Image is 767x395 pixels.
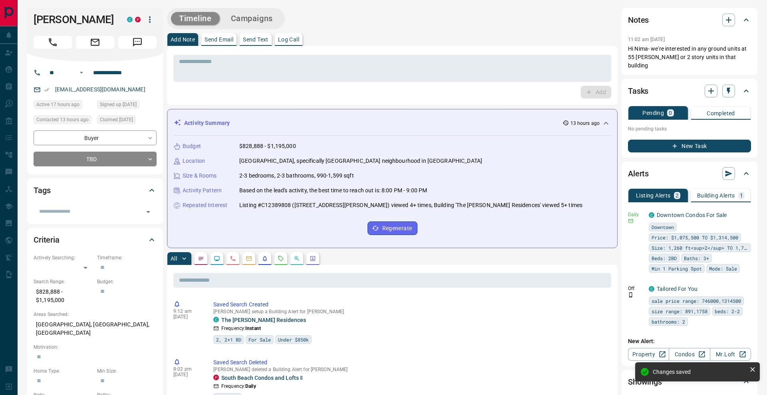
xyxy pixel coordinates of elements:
[628,140,751,152] button: New Task
[278,255,284,262] svg: Requests
[34,344,157,351] p: Motivation:
[628,164,751,183] div: Alerts
[173,308,201,314] p: 9:12 am
[628,372,751,391] div: Showings
[173,366,201,372] p: 8:02 pm
[628,45,751,70] p: Hi Nima- we're interested in any ground units at 55 [PERSON_NAME] or 2 story units in that building
[213,309,608,314] p: [PERSON_NAME] setup a Building Alert for [PERSON_NAME]
[118,36,157,49] span: Message
[213,300,608,309] p: Saved Search Created
[310,255,316,262] svg: Agent Actions
[34,285,93,307] p: $828,888 - $1,195,000
[715,307,740,315] span: beds: 2-2
[697,193,735,198] p: Building Alerts
[36,101,79,109] span: Active 17 hours ago
[34,311,157,318] p: Areas Searched:
[34,254,93,261] p: Actively Searching:
[642,110,664,116] p: Pending
[657,286,697,292] a: Tailored For You
[183,201,227,209] p: Repeated Interest
[76,36,114,49] span: Email
[652,307,707,315] span: size range: 891,1758
[239,201,582,209] p: Listing #C12389808 ([STREET_ADDRESS][PERSON_NAME]) viewed 4+ times, Building 'The [PERSON_NAME] R...
[230,255,236,262] svg: Calls
[213,375,219,380] div: property.ca
[34,13,115,26] h1: [PERSON_NAME]
[183,172,217,180] p: Size & Rooms
[628,348,669,361] a: Property
[652,223,674,231] span: Downtown
[34,230,157,249] div: Criteria
[221,375,303,381] a: South Beach Condos and Lofts Ⅱ
[97,100,157,111] div: Sun Feb 24 2019
[216,336,241,344] span: 2, 2+1 BD
[221,317,306,323] a: The [PERSON_NAME] Residences
[652,318,685,326] span: bathrooms: 2
[97,115,157,126] div: Mon Oct 13 2025
[100,116,133,124] span: Claimed [DATE]
[36,116,89,124] span: Contacted 13 hours ago
[205,37,233,42] p: Send Email
[684,254,709,262] span: Baths: 3+
[628,123,751,135] p: No pending tasks
[171,256,177,261] p: All
[143,206,154,217] button: Open
[213,317,219,322] div: condos.ca
[221,325,261,332] p: Frequency:
[44,87,50,93] svg: Email Verified
[628,211,644,218] p: Daily
[34,100,93,111] div: Tue Oct 14 2025
[221,383,256,390] p: Frequency:
[649,286,654,292] div: condos.ca
[100,101,137,109] span: Signed up [DATE]
[173,372,201,377] p: [DATE]
[628,37,665,42] p: 11:02 am [DATE]
[213,367,608,372] p: [PERSON_NAME] deleted a Building Alert for [PERSON_NAME]
[669,110,672,116] p: 0
[294,255,300,262] svg: Opportunities
[97,367,157,375] p: Min Size:
[214,255,220,262] svg: Lead Browsing Activity
[223,12,281,25] button: Campaigns
[628,14,649,26] h2: Notes
[245,326,261,331] strong: Instant
[652,297,741,305] span: sale price range: 746000,1314500
[649,212,654,218] div: condos.ca
[628,337,751,346] p: New Alert:
[97,278,157,285] p: Budget:
[710,348,751,361] a: Mr.Loft
[628,81,751,101] div: Tasks
[34,367,93,375] p: Home Type:
[77,68,86,77] button: Open
[707,111,735,116] p: Completed
[652,265,702,273] span: Min 1 Parking Spot
[183,142,201,150] p: Budget
[246,255,252,262] svg: Emails
[34,130,157,145] div: Buyer
[628,375,662,388] h2: Showings
[245,383,256,389] strong: Daily
[709,265,737,273] span: Mode: Sale
[740,193,743,198] p: 1
[262,255,268,262] svg: Listing Alerts
[34,36,72,49] span: Call
[239,172,354,180] p: 2-3 bedrooms, 2-3 bathrooms, 990-1,599 sqft
[652,254,677,262] span: Beds: 2BD
[213,358,608,367] p: Saved Search Deleted
[171,37,195,42] p: Add Note
[183,157,205,165] p: Location
[570,120,600,127] p: 13 hours ago
[628,167,649,180] h2: Alerts
[628,10,751,30] div: Notes
[55,86,145,93] a: [EMAIL_ADDRESS][DOMAIN_NAME]
[184,119,230,127] p: Activity Summary
[97,254,157,261] p: Timeframe:
[183,186,222,195] p: Activity Pattern
[173,314,201,320] p: [DATE]
[248,336,271,344] span: For Sale
[628,292,634,298] svg: Push Notification Only
[676,193,679,198] p: 2
[652,244,748,252] span: Size: 1,260 ft<sup>2</sup> TO 1,758 ft<sup>2</sup>
[628,285,644,292] p: Off
[239,142,296,150] p: $828,888 - $1,195,000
